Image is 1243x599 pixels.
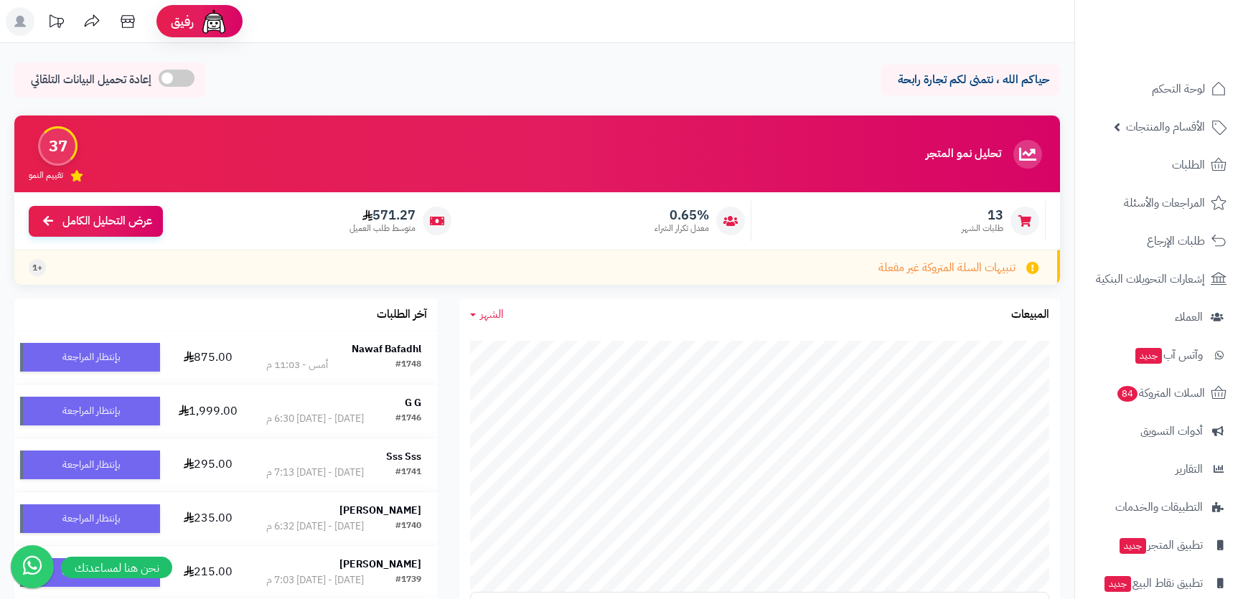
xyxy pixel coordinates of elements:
[1118,535,1203,555] span: تطبيق المتجر
[1084,72,1234,106] a: لوحة التحكم
[1116,383,1205,403] span: السلات المتروكة
[171,13,194,30] span: رفيق
[878,260,1015,276] span: تنبيهات السلة المتروكة غير مفعلة
[1120,538,1146,554] span: جديد
[32,262,42,274] span: +1
[1084,262,1234,296] a: إشعارات التحويلات البنكية
[20,397,160,425] div: بإنتظار المراجعة
[1152,79,1205,99] span: لوحة التحكم
[470,306,504,323] a: الشهر
[926,148,1001,161] h3: تحليل نمو المتجر
[1175,307,1203,327] span: العملاء
[200,7,228,36] img: ai-face.png
[31,72,151,88] span: إعادة تحميل البيانات التلقائي
[1135,348,1162,364] span: جديد
[1115,497,1203,517] span: التطبيقات والخدمات
[20,504,160,533] div: بإنتظار المراجعة
[266,412,364,426] div: [DATE] - [DATE] 6:30 م
[29,169,63,181] span: تقييم النمو
[352,341,421,357] strong: Nawaf Bafadhl
[962,207,1003,223] span: 13
[1084,452,1234,486] a: التقارير
[1084,414,1234,448] a: أدوات التسويق
[1084,338,1234,372] a: وآتس آبجديد
[1084,300,1234,334] a: العملاء
[386,449,421,464] strong: Sss Sss
[339,503,421,518] strong: [PERSON_NAME]
[377,308,427,321] h3: آخر الطلبات
[1140,421,1203,441] span: أدوات التسويق
[395,573,421,588] div: #1739
[166,331,250,384] td: 875.00
[20,343,160,372] div: بإنتظار المراجعة
[395,466,421,480] div: #1741
[395,358,421,372] div: #1748
[1172,155,1205,175] span: الطلبات
[1084,224,1234,258] a: طلبات الإرجاع
[1147,231,1205,251] span: طلبات الإرجاع
[1124,193,1205,213] span: المراجعات والأسئلة
[395,519,421,534] div: #1740
[266,466,364,480] div: [DATE] - [DATE] 7:13 م
[1084,376,1234,410] a: السلات المتروكة84
[350,207,416,223] span: 571.27
[266,573,364,588] div: [DATE] - [DATE] 7:03 م
[20,451,160,479] div: بإنتظار المراجعة
[891,72,1049,88] p: حياكم الله ، نتمنى لكم تجارة رابحة
[480,306,504,323] span: الشهر
[1084,148,1234,182] a: الطلبات
[1117,386,1138,402] span: 84
[1134,345,1203,365] span: وآتس آب
[1176,459,1203,479] span: التقارير
[166,546,250,599] td: 215.00
[1096,269,1205,289] span: إشعارات التحويلات البنكية
[166,385,250,438] td: 1,999.00
[38,7,74,39] a: تحديثات المنصة
[1084,186,1234,220] a: المراجعات والأسئلة
[1104,576,1131,592] span: جديد
[1126,117,1205,137] span: الأقسام والمنتجات
[62,213,152,230] span: عرض التحليل الكامل
[266,519,364,534] div: [DATE] - [DATE] 6:32 م
[339,557,421,572] strong: [PERSON_NAME]
[655,222,709,235] span: معدل تكرار الشراء
[350,222,416,235] span: متوسط طلب العميل
[166,492,250,545] td: 235.00
[1103,573,1203,593] span: تطبيق نقاط البيع
[655,207,709,223] span: 0.65%
[266,358,328,372] div: أمس - 11:03 م
[29,206,163,237] a: عرض التحليل الكامل
[1011,308,1049,321] h3: المبيعات
[395,412,421,426] div: #1746
[962,222,1003,235] span: طلبات الشهر
[166,438,250,491] td: 295.00
[405,395,421,410] strong: G G
[1084,528,1234,562] a: تطبيق المتجرجديد
[1084,490,1234,524] a: التطبيقات والخدمات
